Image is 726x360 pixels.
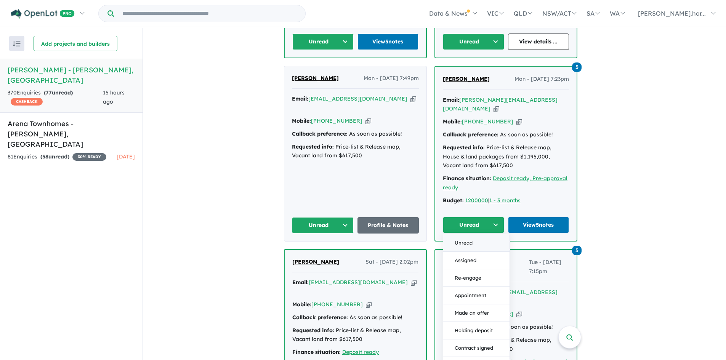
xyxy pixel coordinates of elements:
[465,197,488,204] a: 1200000
[572,245,582,255] a: 5
[443,175,567,191] a: Deposit ready, Pre-approval ready
[103,89,125,105] span: 15 hours ago
[292,349,341,355] strong: Finance situation:
[443,118,462,125] strong: Mobile:
[8,88,103,107] div: 370 Enquir ies
[508,34,569,50] a: View details ...
[292,75,339,82] span: [PERSON_NAME]
[46,89,52,96] span: 77
[365,258,418,267] span: Sat - [DATE] 2:02pm
[443,130,569,139] div: As soon as possible!
[357,217,419,234] a: Profile & Notes
[410,95,416,103] button: Copy
[309,279,408,286] a: [EMAIL_ADDRESS][DOMAIN_NAME]
[572,246,582,255] span: 5
[489,197,521,204] a: 1 - 3 months
[292,258,339,267] a: [PERSON_NAME]
[42,153,48,160] span: 58
[13,41,21,46] img: sort.svg
[11,9,75,19] img: Openlot PRO Logo White
[342,349,379,355] a: Deposit ready
[292,314,348,321] strong: Callback preference:
[443,304,510,322] button: Made an offer
[308,95,407,102] a: [EMAIL_ADDRESS][DOMAIN_NAME]
[311,117,362,124] a: [PHONE_NUMBER]
[44,89,73,96] strong: ( unread)
[292,74,339,83] a: [PERSON_NAME]
[508,217,569,233] a: View5notes
[292,117,311,124] strong: Mobile:
[11,98,43,106] span: CASHBACK
[443,252,510,269] button: Assigned
[443,144,485,151] strong: Requested info:
[494,105,499,113] button: Copy
[115,5,304,22] input: Try estate name, suburb, builder or developer
[357,34,419,50] a: View5notes
[34,36,117,51] button: Add projects and builders
[443,75,490,84] a: [PERSON_NAME]
[411,278,417,286] button: Copy
[529,258,569,276] span: Tue - [DATE] 7:15pm
[443,131,498,138] strong: Callback preference:
[514,75,569,84] span: Mon - [DATE] 7:23pm
[292,279,309,286] strong: Email:
[292,142,419,161] div: Price-list & Release map, Vacant land from $617,500
[292,217,354,234] button: Unread
[572,62,582,72] a: 5
[443,322,510,339] button: Holding deposit
[443,339,510,357] button: Contract signed
[8,152,106,162] div: 81 Enquir ies
[292,130,348,137] strong: Callback preference:
[117,153,135,160] span: [DATE]
[443,269,510,287] button: Re-engage
[292,313,418,322] div: As soon as possible!
[292,258,339,265] span: [PERSON_NAME]
[40,153,69,160] strong: ( unread)
[8,65,135,85] h5: [PERSON_NAME] - [PERSON_NAME] , [GEOGRAPHIC_DATA]
[462,118,513,125] a: [PHONE_NUMBER]
[292,326,418,344] div: Price-list & Release map, Vacant land from $617,500
[638,10,706,17] span: [PERSON_NAME].har...
[8,118,135,149] h5: Arena Townhomes - [PERSON_NAME] , [GEOGRAPHIC_DATA]
[292,143,334,150] strong: Requested info:
[365,117,371,125] button: Copy
[572,62,582,72] span: 5
[443,217,504,233] button: Unread
[443,96,558,112] a: [PERSON_NAME][EMAIL_ADDRESS][DOMAIN_NAME]
[443,197,464,204] strong: Budget:
[443,175,491,182] strong: Finance situation:
[292,34,354,50] button: Unread
[311,301,363,308] a: [PHONE_NUMBER]
[292,130,419,139] div: As soon as possible!
[516,310,522,318] button: Copy
[443,287,510,304] button: Appointment
[292,327,334,334] strong: Requested info:
[443,143,569,170] div: Price-list & Release map, House & land packages from $1,195,000, Vacant land from $617,500
[364,74,419,83] span: Mon - [DATE] 7:49pm
[366,301,372,309] button: Copy
[443,196,569,205] div: |
[443,234,510,252] button: Unread
[443,34,504,50] button: Unread
[516,118,522,126] button: Copy
[292,95,308,102] strong: Email:
[72,153,106,161] span: 30 % READY
[443,96,459,103] strong: Email:
[443,75,490,82] span: [PERSON_NAME]
[292,301,311,308] strong: Mobile:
